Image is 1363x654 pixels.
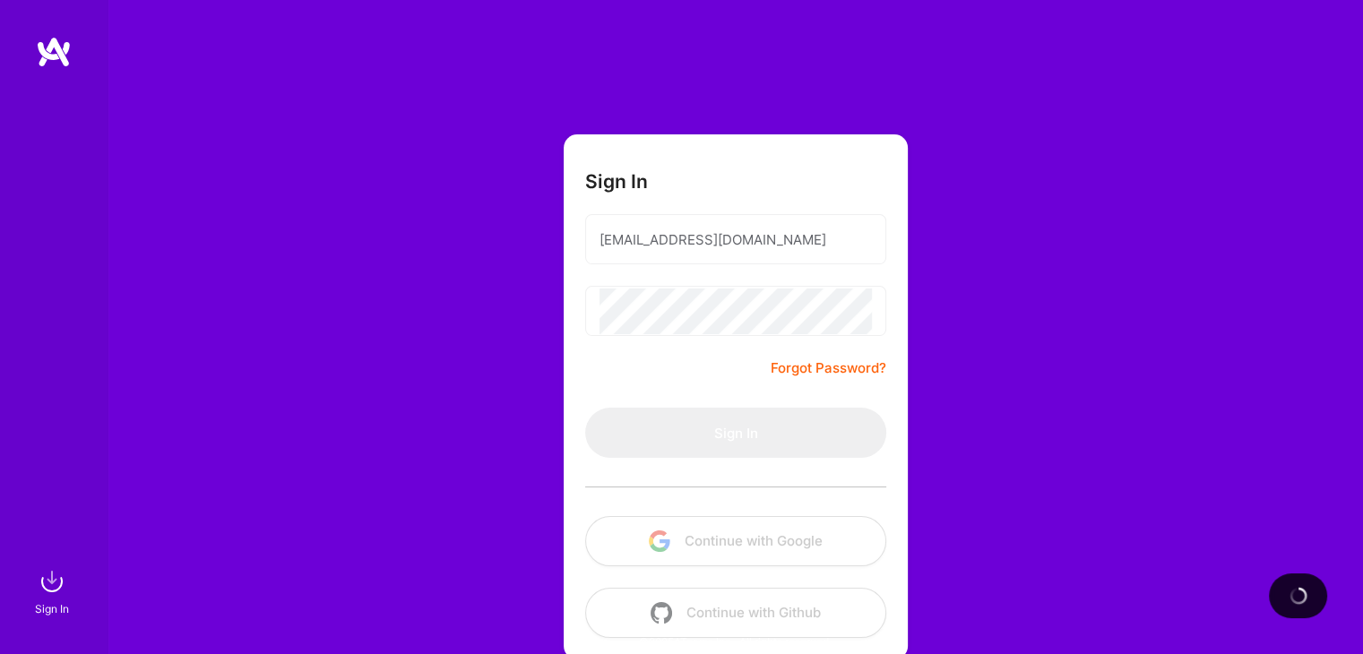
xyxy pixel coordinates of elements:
button: Sign In [585,408,886,458]
div: Sign In [35,599,69,618]
img: sign in [34,564,70,599]
a: Forgot Password? [771,357,886,379]
button: Continue with Github [585,588,886,638]
img: loading [1286,584,1309,607]
h3: Sign In [585,170,648,193]
img: icon [651,602,672,624]
button: Continue with Google [585,516,886,566]
img: icon [649,530,670,552]
img: logo [36,36,72,68]
input: Email... [600,217,872,262]
a: sign inSign In [38,564,70,618]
